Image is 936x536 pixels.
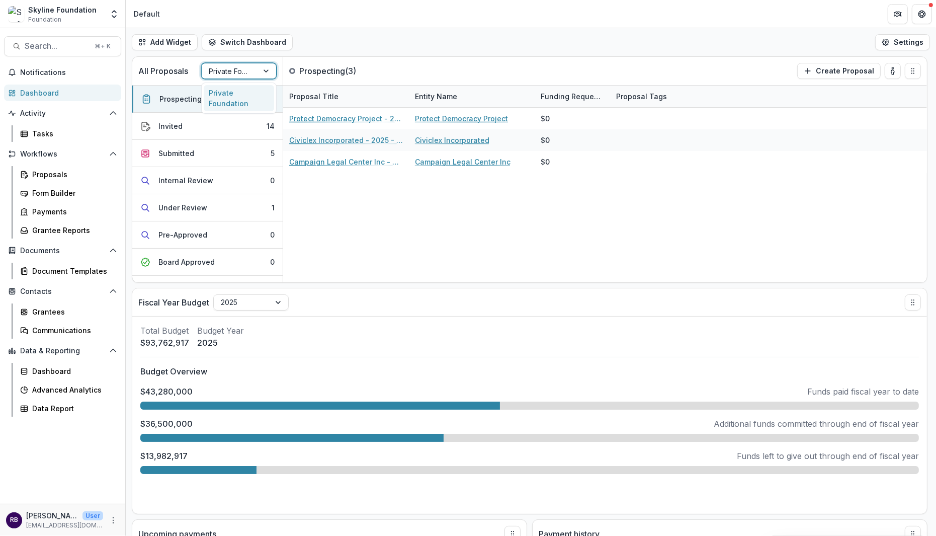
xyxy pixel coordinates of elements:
[158,229,207,240] div: Pre-Approved
[204,85,274,111] div: Private Foundation
[20,68,117,77] span: Notifications
[535,86,610,107] div: Funding Requested
[32,169,113,180] div: Proposals
[289,113,403,124] a: Protect Democracy Project - 2025 - New Application
[20,109,105,118] span: Activity
[807,386,919,398] p: Funds paid fiscal year to date
[714,418,919,430] p: Additional funds committed through end of fiscal year
[132,34,198,50] button: Add Widget
[132,194,283,221] button: Under Review1
[20,347,105,355] span: Data & Reporting
[158,257,215,267] div: Board Approved
[409,86,535,107] div: Entity Name
[912,4,932,24] button: Get Help
[25,41,89,51] span: Search...
[32,266,113,276] div: Document Templates
[4,146,121,162] button: Open Workflows
[271,148,275,159] div: 5
[610,86,736,107] div: Proposal Tags
[270,257,275,267] div: 0
[158,175,213,186] div: Internal Review
[415,135,489,145] a: Civiclex Incorporated
[415,113,508,124] a: Protect Democracy Project
[16,363,121,379] a: Dashboard
[32,128,113,139] div: Tasks
[32,307,113,317] div: Grantees
[16,125,121,142] a: Tasks
[132,167,283,194] button: Internal Review0
[905,294,921,311] button: Drag
[158,202,207,213] div: Under Review
[82,511,103,520] p: User
[541,113,550,124] div: $0
[140,450,188,462] p: $13,982,917
[541,135,550,145] div: $0
[283,91,345,102] div: Proposal Title
[16,303,121,320] a: Grantees
[16,222,121,239] a: Grantee Reports
[610,91,673,102] div: Proposal Tags
[16,263,121,279] a: Document Templates
[132,140,283,167] button: Submitted5
[289,135,403,145] a: Civiclex Incorporated - 2025 - New Application
[132,249,283,276] button: Board Approved0
[32,188,113,198] div: Form Builder
[26,510,78,521] p: [PERSON_NAME]
[32,206,113,217] div: Payments
[197,325,244,337] p: Budget Year
[32,325,113,336] div: Communications
[140,325,189,337] p: Total Budget
[20,88,113,98] div: Dashboard
[20,150,105,159] span: Workflows
[272,202,275,213] div: 1
[283,86,409,107] div: Proposal Title
[140,365,919,377] p: Budget Overview
[158,121,183,131] div: Invited
[132,221,283,249] button: Pre-Approved0
[32,225,113,236] div: Grantee Reports
[4,36,121,56] button: Search...
[4,105,121,121] button: Open Activity
[737,450,919,462] p: Funds left to give out through end of fiscal year
[267,121,275,131] div: 14
[299,65,375,77] p: Prospecting ( 3 )
[134,9,160,19] div: Default
[16,203,121,220] a: Payments
[20,247,105,255] span: Documents
[32,385,113,395] div: Advanced Analytics
[26,521,103,530] p: [EMAIL_ADDRESS][DOMAIN_NAME]
[905,63,921,79] button: Drag
[138,296,209,309] p: Fiscal Year Budget
[797,63,881,79] button: Create Proposal
[4,64,121,81] button: Notifications
[541,157,550,167] div: $0
[107,514,119,526] button: More
[158,148,194,159] div: Submitted
[140,337,189,349] p: $93,762,917
[4,85,121,101] a: Dashboard
[415,157,510,167] a: Campaign Legal Center Inc
[16,166,121,183] a: Proposals
[270,175,275,186] div: 0
[16,381,121,398] a: Advanced Analytics
[8,6,24,22] img: Skyline Foundation
[28,15,61,24] span: Foundation
[409,91,463,102] div: Entity Name
[20,287,105,296] span: Contacts
[140,418,193,430] p: $36,500,000
[132,113,283,140] button: Invited14
[138,65,188,77] p: All Proposals
[16,322,121,339] a: Communications
[10,517,18,523] div: Rose Brookhouse
[16,185,121,201] a: Form Builder
[140,386,193,398] p: $43,280,000
[4,283,121,299] button: Open Contacts
[270,229,275,240] div: 0
[202,34,293,50] button: Switch Dashboard
[159,94,202,104] div: Prospecting
[32,366,113,376] div: Dashboard
[16,400,121,417] a: Data Report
